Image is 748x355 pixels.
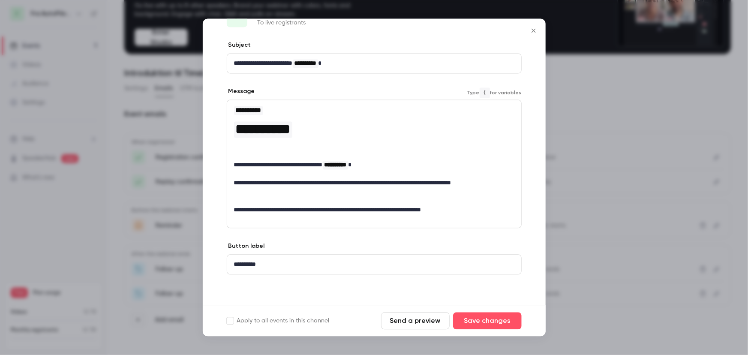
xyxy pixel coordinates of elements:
span: Type for variables [467,87,522,98]
button: Send a preview [381,313,450,330]
button: Save changes [453,313,522,330]
code: { [480,87,490,98]
label: Apply to all events in this channel [227,317,330,325]
label: Button label [227,242,265,251]
p: To live registrants [258,19,333,27]
label: Message [227,87,255,96]
button: Close [525,22,542,39]
div: editor [227,100,521,220]
label: Subject [227,41,251,50]
div: editor [227,54,521,73]
div: editor [227,255,521,274]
